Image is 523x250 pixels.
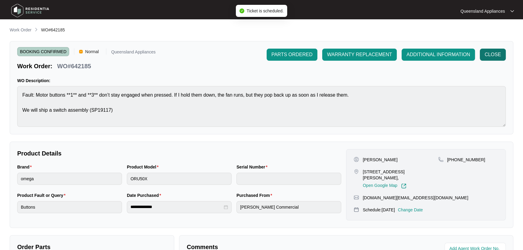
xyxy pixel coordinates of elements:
[363,169,438,181] p: [STREET_ADDRESS][PERSON_NAME],
[354,207,359,212] img: map-pin
[17,47,69,56] span: BOOKING CONFIRMED
[398,207,423,213] p: Change Date
[17,86,506,127] textarea: Fault: Motor buttons **1** and **3** don’t stay engaged when pressed. If I hold them down, the fa...
[480,49,506,61] button: CLOSE
[322,49,397,61] button: WARRANTY REPLACEMENT
[236,173,341,185] input: Serial Number
[406,51,470,58] span: ADDITIONAL INFORMATION
[41,27,65,32] span: WO#642185
[111,50,156,56] p: Queensland Appliances
[130,204,223,210] input: Date Purchased
[247,8,284,13] span: Ticket is scheduled.
[9,2,51,20] img: residentia service logo
[363,157,397,163] p: [PERSON_NAME]
[354,169,359,174] img: map-pin
[363,195,468,201] p: [DOMAIN_NAME][EMAIL_ADDRESS][DOMAIN_NAME]
[354,195,359,200] img: map-pin
[271,51,313,58] span: PARTS ORDERED
[17,201,122,213] input: Product Fault or Query
[267,49,317,61] button: PARTS ORDERED
[354,157,359,162] img: user-pin
[236,201,341,213] input: Purchased From
[34,27,39,32] img: chevron-right
[10,27,31,33] p: Work Order
[8,27,33,34] a: Work Order
[127,173,232,185] input: Product Model
[236,192,274,198] label: Purchased From
[17,78,506,84] p: WO Description:
[17,173,122,185] input: Brand
[17,149,341,158] p: Product Details
[363,207,395,213] p: Schedule: [DATE]
[127,164,161,170] label: Product Model
[485,51,501,58] span: CLOSE
[17,62,52,70] p: Work Order:
[239,8,244,13] span: check-circle
[401,183,406,189] img: Link-External
[327,51,392,58] span: WARRANTY REPLACEMENT
[127,192,163,198] label: Date Purchased
[17,164,34,170] label: Brand
[460,8,505,14] p: Queensland Appliances
[402,49,475,61] button: ADDITIONAL INFORMATION
[83,47,101,56] span: Normal
[447,157,485,163] p: [PHONE_NUMBER]
[17,192,68,198] label: Product Fault or Query
[236,164,270,170] label: Serial Number
[363,183,406,189] a: Open Google Map
[510,10,514,13] img: dropdown arrow
[57,62,91,70] p: WO#642185
[438,157,444,162] img: map-pin
[79,50,83,53] img: Vercel Logo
